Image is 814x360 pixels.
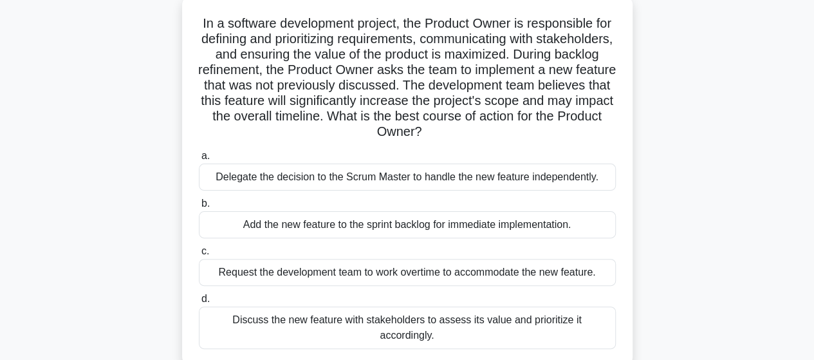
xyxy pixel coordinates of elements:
span: c. [201,245,209,256]
span: b. [201,198,210,209]
span: a. [201,150,210,161]
span: d. [201,293,210,304]
div: Request the development team to work overtime to accommodate the new feature. [199,259,616,286]
h5: In a software development project, the Product Owner is responsible for defining and prioritizing... [198,15,617,140]
div: Add the new feature to the sprint backlog for immediate implementation. [199,211,616,238]
div: Delegate the decision to the Scrum Master to handle the new feature independently. [199,164,616,191]
div: Discuss the new feature with stakeholders to assess its value and prioritize it accordingly. [199,307,616,349]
